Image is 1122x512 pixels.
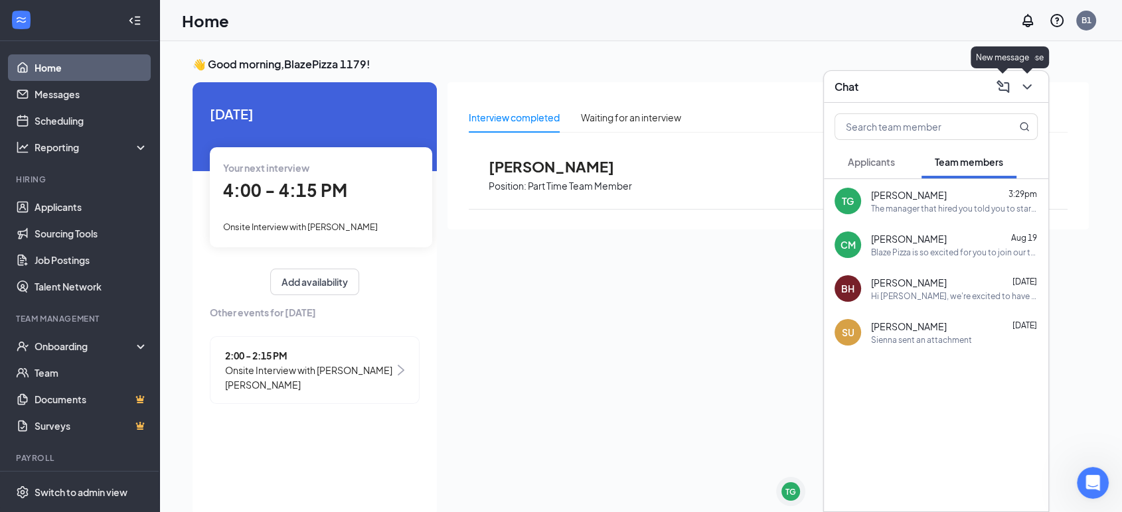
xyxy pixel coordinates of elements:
[489,180,526,192] p: Position:
[16,452,145,464] div: Payroll
[35,413,148,439] a: SurveysCrown
[528,180,632,192] p: Part Time Team Member
[35,81,148,107] a: Messages
[223,179,347,201] span: 4:00 - 4:15 PM
[225,363,394,392] span: Onsite Interview with [PERSON_NAME] [PERSON_NAME]
[785,486,796,497] div: TG
[60,46,112,60] span: Scheduling
[1008,189,1037,199] span: 3:29pm
[871,290,1038,302] div: Hi [PERSON_NAME], we're excited to have you start [DATE] but it looks like you haven't completed ...
[1082,15,1091,26] div: B1
[469,110,560,125] div: Interview completed
[177,390,266,443] button: Tickets
[1012,320,1037,330] span: [DATE]
[35,220,148,247] a: Sourcing Tools
[225,348,394,363] span: 2:00 - 2:15 PM
[16,141,29,154] svg: Analysis
[1012,277,1037,287] span: [DATE]
[47,74,81,88] div: Joserey
[47,368,124,382] div: [PERSON_NAME]
[107,423,158,432] span: Messages
[871,320,947,333] span: [PERSON_NAME]
[270,269,359,295] button: Add availability
[88,390,177,443] button: Messages
[35,359,148,386] a: Team
[871,334,972,346] div: Sienna sent an attachment
[16,485,29,499] svg: Settings
[871,203,1038,214] div: The manager that hired you told you to start [DATE] ([DATE]) at 4 pm.....?
[995,79,1011,95] svg: ComposeMessage
[16,340,29,353] svg: UserCheck
[841,282,854,295] div: BH
[223,162,309,174] span: Your next interview
[15,257,42,283] img: Profile image for Brittany
[871,232,947,245] span: [PERSON_NAME]
[47,355,1068,366] span: Hi BlazePizza 👋 Want to seamlessly onboard new hires?Register for our webinar [DATE][DATE] 2:00pm...
[47,221,124,235] div: [PERSON_NAME]
[47,270,124,284] div: [PERSON_NAME]
[1049,13,1065,29] svg: QuestionInfo
[871,276,947,289] span: [PERSON_NAME]
[835,114,993,139] input: Search team member
[31,423,58,432] span: Home
[15,109,42,136] img: Profile image for Brittany
[971,46,1034,68] div: New message
[842,194,854,208] div: TG
[205,423,238,432] span: Tickets
[193,57,1089,72] h3: 👋 Good morning, BlazePizza 1179 !
[15,159,42,185] img: Profile image for Brittany
[871,188,947,202] span: [PERSON_NAME]
[35,247,148,273] a: Job Postings
[871,247,1038,258] div: Blaze Pizza is so excited for you to join our team! Do you know anyone else who might be interest...
[835,80,858,94] h3: Chat
[15,13,28,27] svg: WorkstreamLogo
[233,5,257,29] div: Close
[841,238,856,251] div: CM
[993,76,1014,97] button: ComposeMessage
[35,273,148,300] a: Talent Network
[127,123,164,137] div: • [DATE]
[47,61,155,72] span: Rate your conversation
[1016,76,1038,97] button: ChevronDown
[47,319,124,333] div: [PERSON_NAME]
[1020,13,1036,29] svg: Notifications
[489,158,635,175] span: [PERSON_NAME]
[84,74,121,88] div: • [DATE]
[127,221,164,235] div: • [DATE]
[223,222,378,232] span: Onsite Interview with [PERSON_NAME]
[15,208,42,234] img: Profile image for Brittany
[127,172,164,186] div: • [DATE]
[35,340,137,353] div: Onboarding
[47,123,124,137] div: [PERSON_NAME]
[1011,233,1037,243] span: Aug 19
[35,54,148,81] a: Home
[15,54,42,80] img: Profile image for Joserey
[128,14,141,27] svg: Collapse
[127,270,164,284] div: • [DATE]
[16,174,145,185] div: Hiring
[15,306,42,332] img: Profile image for Brittany
[98,6,170,29] h1: Messages
[127,319,164,333] div: • [DATE]
[182,9,229,32] h1: Home
[61,350,204,376] button: Send us a message
[848,156,895,168] span: Applicants
[1019,121,1030,132] svg: MagnifyingGlass
[581,110,681,125] div: Waiting for an interview
[16,313,145,324] div: Team Management
[35,485,127,499] div: Switch to admin view
[35,107,148,134] a: Scheduling
[35,194,148,220] a: Applicants
[35,141,149,154] div: Reporting
[15,355,42,381] img: Profile image for Brittany
[1019,79,1035,95] svg: ChevronDown
[35,386,148,413] a: DocumentsCrown
[210,103,420,124] span: [DATE]
[47,172,124,186] div: [PERSON_NAME]
[1077,467,1109,499] iframe: Intercom live chat
[210,305,420,320] span: Other events for [DATE]
[935,156,1003,168] span: Team members
[842,326,854,339] div: SU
